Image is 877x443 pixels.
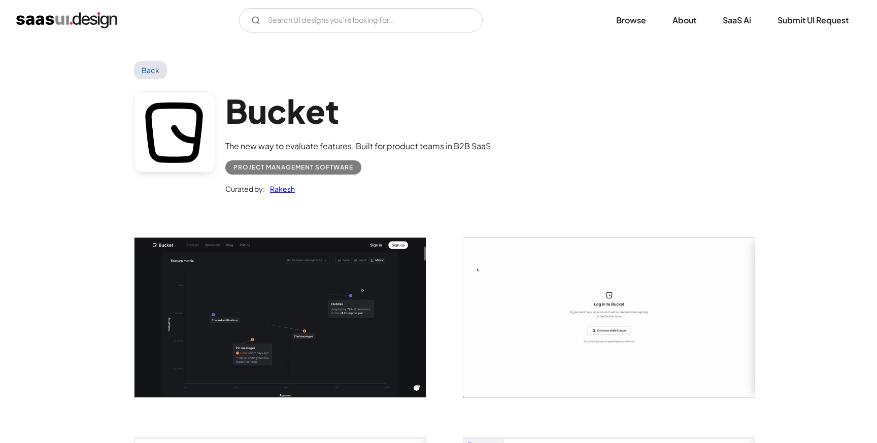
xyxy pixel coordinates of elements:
a: SaaS Ai [711,9,763,31]
a: Back [134,61,167,79]
input: Search UI designs you're looking for... [239,8,483,32]
a: open lightbox [463,237,755,397]
a: open lightbox [134,237,426,397]
a: home [16,12,117,28]
a: About [660,9,709,31]
a: Browse [604,9,658,31]
div: Curated by: [225,183,265,195]
img: 65b73cfc7771d0b8c89ad3ef_bucket%20Login%20screen.png [463,237,755,397]
a: Rakesh [265,183,295,195]
div: The new way to evaluate features. Built for product teams in B2B SaaS [225,140,491,152]
a: Submit UI Request [765,9,861,31]
form: Email Form [239,8,483,32]
h1: Bucket [225,91,491,130]
img: 65b73cfd80c184325a7c3f91_bucket%20Home%20Screen.png [134,237,426,397]
div: Project Management Software [233,161,353,174]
